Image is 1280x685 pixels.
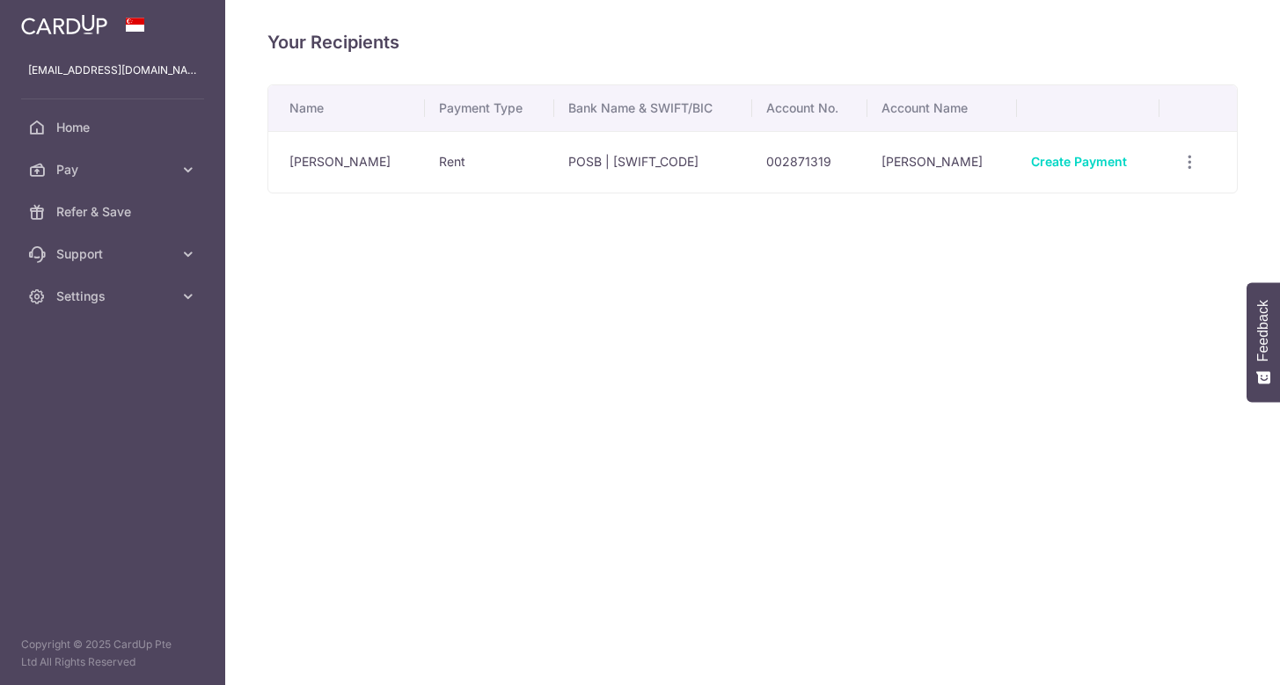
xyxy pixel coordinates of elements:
[28,62,197,79] p: [EMAIL_ADDRESS][DOMAIN_NAME]
[554,85,753,131] th: Bank Name & SWIFT/BIC
[425,85,553,131] th: Payment Type
[56,245,172,263] span: Support
[752,85,867,131] th: Account No.
[1031,154,1127,169] a: Create Payment
[425,131,553,193] td: Rent
[1255,300,1271,361] span: Feedback
[56,161,172,179] span: Pay
[267,28,1238,56] h4: Your Recipients
[867,85,1016,131] th: Account Name
[554,131,753,193] td: POSB | [SWIFT_CODE]
[56,203,172,221] span: Refer & Save
[867,131,1016,193] td: [PERSON_NAME]
[56,119,172,136] span: Home
[268,131,425,193] td: [PERSON_NAME]
[752,131,867,193] td: 002871319
[1247,282,1280,402] button: Feedback - Show survey
[56,288,172,305] span: Settings
[21,14,107,35] img: CardUp
[268,85,425,131] th: Name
